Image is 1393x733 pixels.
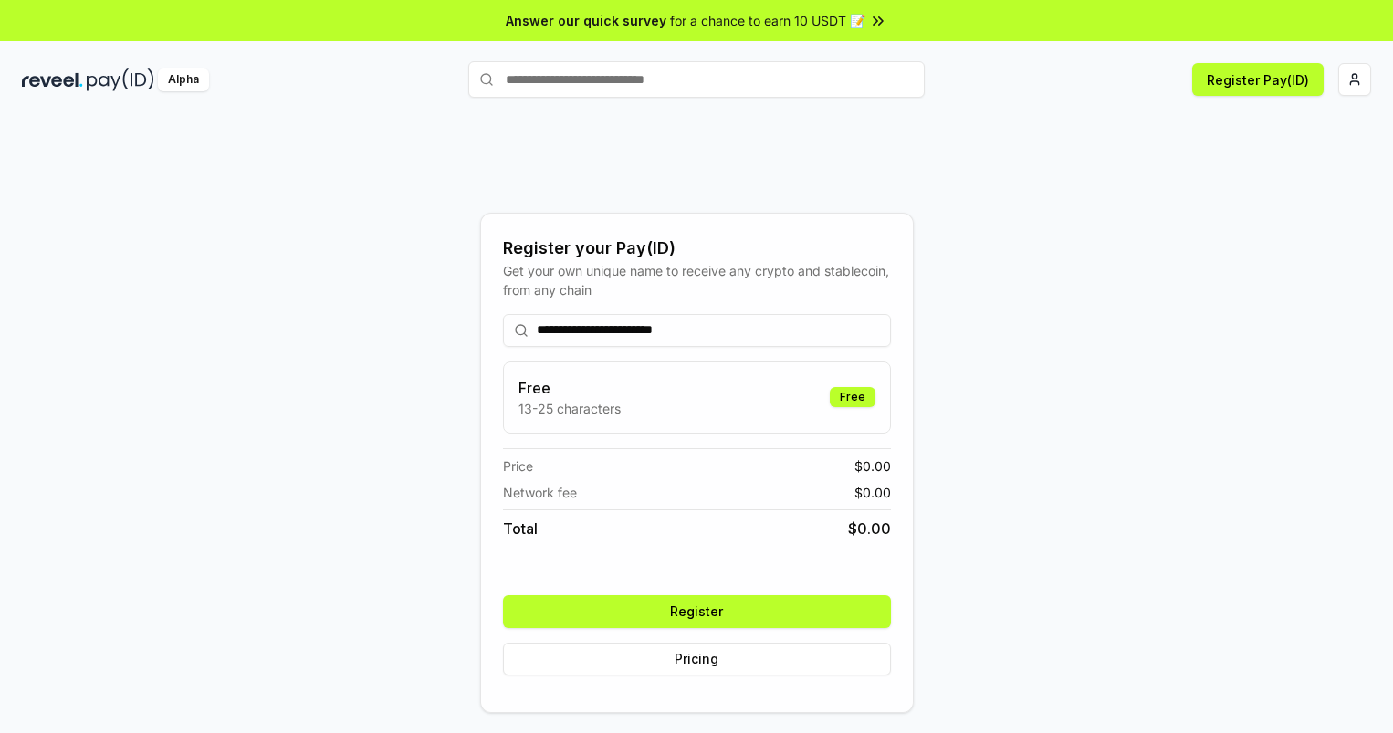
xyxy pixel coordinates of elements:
[848,518,891,539] span: $ 0.00
[158,68,209,91] div: Alpha
[87,68,154,91] img: pay_id
[503,236,891,261] div: Register your Pay(ID)
[503,456,533,476] span: Price
[506,11,666,30] span: Answer our quick survey
[503,261,891,299] div: Get your own unique name to receive any crypto and stablecoin, from any chain
[22,68,83,91] img: reveel_dark
[503,518,538,539] span: Total
[503,595,891,628] button: Register
[1192,63,1324,96] button: Register Pay(ID)
[670,11,865,30] span: for a chance to earn 10 USDT 📝
[518,377,621,399] h3: Free
[854,456,891,476] span: $ 0.00
[854,483,891,502] span: $ 0.00
[503,483,577,502] span: Network fee
[518,399,621,418] p: 13-25 characters
[503,643,891,675] button: Pricing
[830,387,875,407] div: Free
